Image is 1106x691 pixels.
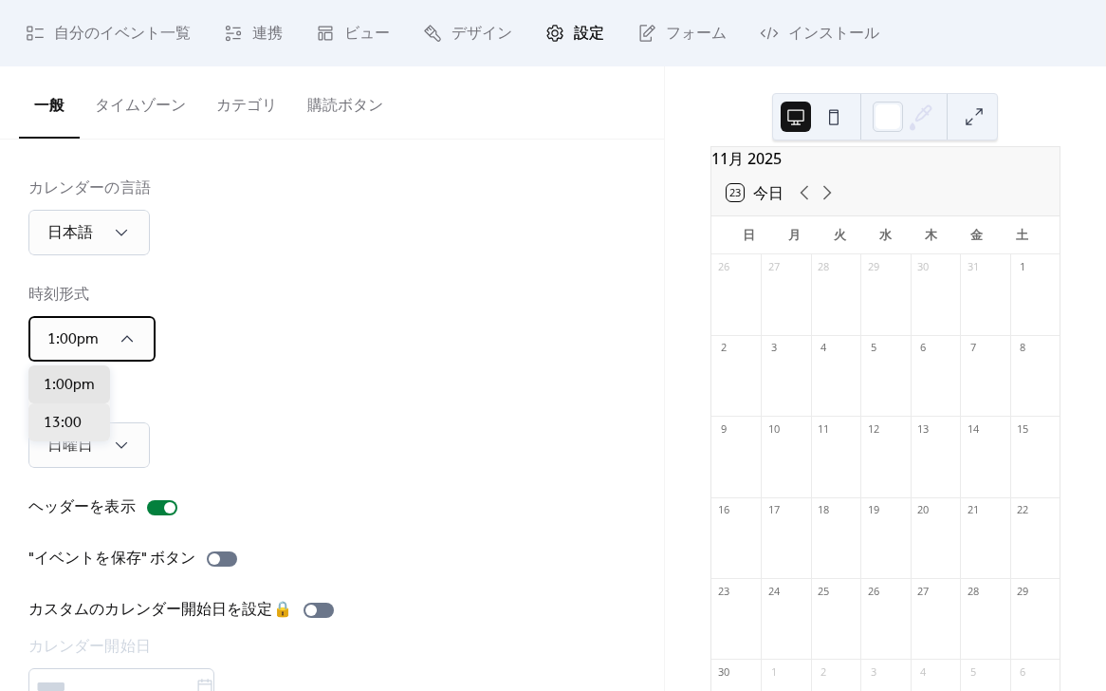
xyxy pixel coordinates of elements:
div: 13 [916,421,931,436]
span: 日本語 [47,218,93,248]
a: デザイン [409,8,526,59]
span: 自分のイベント一覧 [54,23,191,46]
button: カテゴリ [201,66,292,137]
a: フォーム [623,8,741,59]
div: 21 [966,503,980,517]
div: 1 [1016,260,1030,274]
div: 14 [966,421,980,436]
div: 15 [1016,421,1030,436]
div: 25 [817,584,831,598]
div: 3 [866,664,880,679]
div: 土 [999,216,1044,254]
span: ビュー [344,23,390,46]
a: 自分のイベント一覧 [11,8,205,59]
div: 金 [953,216,999,254]
div: 12 [866,421,880,436]
div: 1 [766,664,781,679]
div: 日 [727,216,772,254]
div: 30 [916,260,931,274]
div: 7 [966,341,980,355]
span: 13:00 [44,412,82,435]
div: 28 [817,260,831,274]
div: 火 [817,216,862,254]
button: 購読ボタン [292,66,398,137]
div: "イベントを保存" ボタン [28,548,195,570]
span: 1:00pm [47,325,99,354]
div: 水 [862,216,908,254]
div: 11月 2025 [711,147,1060,170]
div: 17 [766,503,781,517]
button: 一般 [19,66,80,139]
div: 18 [817,503,831,517]
div: 29 [1016,584,1030,598]
div: 月 [772,216,818,254]
a: 連携 [210,8,297,59]
a: 設定 [531,8,618,59]
div: 10 [766,421,781,436]
div: 4 [817,341,831,355]
div: 時刻形式 [28,284,152,307]
div: 22 [1016,503,1030,517]
div: 30 [717,664,731,679]
button: タイムゾーン [80,66,201,137]
span: 日曜日 [47,431,93,460]
span: デザイン [452,23,512,46]
div: 11 [817,421,831,436]
div: ヘッダーを表示 [28,496,136,519]
div: 26 [866,584,880,598]
div: 24 [766,584,781,598]
div: 9 [717,421,731,436]
span: インストール [788,23,879,46]
div: 8 [1016,341,1030,355]
div: 16 [717,503,731,517]
div: 23 [717,584,731,598]
div: 31 [966,260,980,274]
div: 木 [908,216,953,254]
a: インストール [746,8,894,59]
div: 2 [717,341,731,355]
button: 23今日 [720,179,790,206]
a: ビュー [302,8,404,59]
div: 26 [717,260,731,274]
span: 1:00pm [44,374,95,397]
div: 2 [817,664,831,679]
div: 6 [916,341,931,355]
span: フォーム [666,23,727,46]
div: 27 [916,584,931,598]
span: 連携 [252,23,283,46]
div: 5 [866,341,880,355]
div: 5 [966,664,980,679]
div: 29 [866,260,880,274]
div: カレンダーの言語 [28,177,151,200]
div: 3 [766,341,781,355]
div: 28 [966,584,980,598]
span: 設定 [574,23,604,46]
div: 27 [766,260,781,274]
div: 4 [916,664,931,679]
div: 20 [916,503,931,517]
div: 6 [1016,664,1030,679]
div: 19 [866,503,880,517]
